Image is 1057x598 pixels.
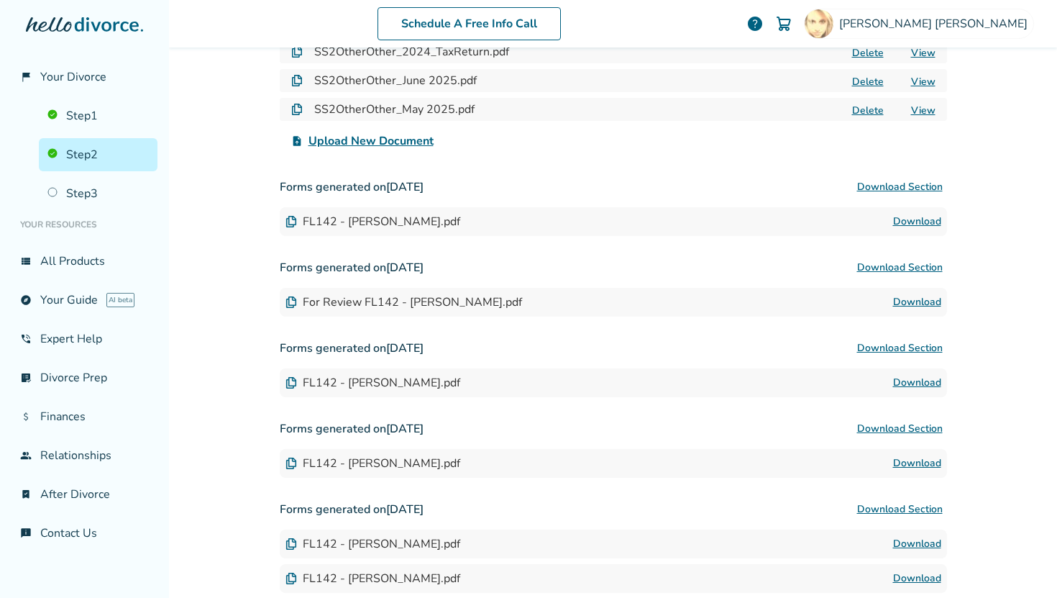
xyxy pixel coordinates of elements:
[285,458,297,469] img: Document
[893,570,941,587] a: Download
[853,173,947,201] button: Download Section
[20,372,32,384] span: list_alt_check
[106,293,134,307] span: AI beta
[20,411,32,422] span: attach_money
[291,135,303,147] span: upload_file
[20,527,32,539] span: chat_info
[39,99,157,132] a: Step1
[853,334,947,363] button: Download Section
[40,69,106,85] span: Your Divorce
[893,213,941,230] a: Download
[280,173,947,201] h3: Forms generated on [DATE]
[848,45,888,60] button: Delete
[893,374,941,391] a: Download
[291,75,303,86] img: Document
[12,439,157,472] a: groupRelationships
[39,177,157,210] a: Step3
[12,400,157,433] a: attach_moneyFinances
[20,294,32,306] span: explore
[746,15,764,32] a: help
[12,60,157,94] a: flag_2Your Divorce
[848,103,888,118] button: Delete
[12,361,157,394] a: list_alt_checkDivorce Prep
[280,414,947,443] h3: Forms generated on [DATE]
[20,489,32,500] span: bookmark_check
[12,478,157,511] a: bookmark_checkAfter Divorce
[285,294,522,310] div: For Review FL142 - [PERSON_NAME].pdf
[985,529,1057,598] iframe: Chat Widget
[20,71,32,83] span: flag_2
[285,456,460,471] div: FL142 - [PERSON_NAME].pdf
[911,75,935,89] a: View
[39,138,157,171] a: Step2
[285,536,460,552] div: FL142 - [PERSON_NAME].pdf
[280,334,947,363] h3: Forms generated on [DATE]
[853,414,947,443] button: Download Section
[848,74,888,89] button: Delete
[285,573,297,584] img: Document
[853,253,947,282] button: Download Section
[377,7,561,40] a: Schedule A Free Info Call
[285,214,460,230] div: FL142 - [PERSON_NAME].pdf
[12,245,157,278] a: view_listAll Products
[280,253,947,282] h3: Forms generated on [DATE]
[285,571,460,586] div: FL142 - [PERSON_NAME].pdf
[314,72,477,89] h4: SS2OtherOther_June 2025.pdf
[285,538,297,550] img: Document
[285,377,297,389] img: Document
[291,104,303,115] img: Document
[853,495,947,524] button: Download Section
[12,284,157,317] a: exploreYour GuideAI beta
[308,132,434,150] span: Upload New Document
[280,495,947,524] h3: Forms generated on [DATE]
[805,9,833,38] img: Kara Clapp Connelly
[839,16,1033,32] span: [PERSON_NAME] [PERSON_NAME]
[911,46,935,60] a: View
[12,210,157,239] li: Your Resources
[911,104,935,117] a: View
[285,216,297,227] img: Document
[285,296,297,308] img: Document
[775,15,792,32] img: Cart
[314,101,475,118] h4: SS2OtherOther_May 2025.pdf
[893,294,941,311] a: Download
[893,535,941,553] a: Download
[20,450,32,461] span: group
[20,333,32,345] span: phone_in_talk
[285,375,460,391] div: FL142 - [PERSON_NAME].pdf
[893,455,941,472] a: Download
[12,322,157,355] a: phone_in_talkExpert Help
[20,255,32,267] span: view_list
[12,517,157,550] a: chat_infoContact Us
